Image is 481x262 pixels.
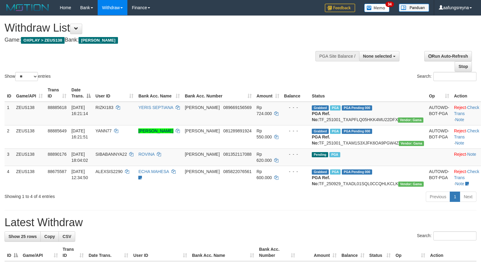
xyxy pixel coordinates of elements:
[136,84,182,102] th: Bank Acc. Name: activate to sort column ascending
[14,166,45,189] td: ZEUS138
[325,4,355,12] img: Feedback.jpg
[367,244,393,261] th: Status: activate to sort column ascending
[426,192,450,202] a: Previous
[79,37,118,44] span: [PERSON_NAME]
[96,169,123,174] span: ALEXSIS2290
[339,244,367,261] th: Balance: activate to sort column ascending
[5,191,196,199] div: Showing 1 to 4 of 4 entries
[312,111,330,122] b: PGA Ref. No:
[417,231,476,240] label: Search:
[257,169,272,180] span: Rp 600.000
[5,84,14,102] th: ID
[399,141,424,146] span: Vendor URL: https://trx31.1velocity.biz
[48,169,66,174] span: 88675587
[385,2,394,7] span: 34
[254,84,282,102] th: Amount: activate to sort column ascending
[96,105,113,110] span: RIZKI183
[71,105,88,116] span: [DATE] 16:21:14
[138,169,169,174] a: ECHA MAHESA
[96,152,127,157] span: SIBABANNYA22
[398,117,423,123] span: Vendor URL: https://trx31.1velocity.biz
[315,51,359,61] div: PGA Site Balance /
[5,125,14,148] td: 2
[257,128,272,139] span: Rp 550.000
[426,166,452,189] td: AUTOWD-BOT-PGA
[312,129,329,134] span: Grabbed
[71,128,88,139] span: [DATE] 16:21:51
[44,234,55,239] span: Copy
[86,244,131,261] th: Date Trans.: activate to sort column ascending
[185,128,220,133] span: [PERSON_NAME]
[450,192,460,202] a: 1
[93,84,136,102] th: User ID: activate to sort column ascending
[417,72,476,81] label: Search:
[62,234,71,239] span: CSV
[359,51,399,61] button: None selected
[426,84,452,102] th: Op: activate to sort column ascending
[257,152,272,163] span: Rp 620.000
[455,181,464,186] a: Note
[342,129,372,134] span: PGA Pending
[455,141,464,145] a: Note
[5,22,314,34] h1: Withdraw List
[454,128,466,133] a: Reject
[312,134,330,145] b: PGA Ref. No:
[5,216,476,229] h1: Latest Withdraw
[433,231,476,240] input: Search:
[329,152,340,157] span: Marked by aafanarl
[96,128,112,133] span: YANN77
[20,244,60,261] th: Game/API: activate to sort column ascending
[131,244,190,261] th: User ID: activate to sort column ascending
[282,84,310,102] th: Balance
[138,152,154,157] a: ROVINA
[284,104,307,111] div: - - -
[330,105,341,111] span: Marked by aafanarl
[467,152,476,157] a: Note
[5,166,14,189] td: 4
[363,54,392,59] span: None selected
[284,128,307,134] div: - - -
[14,125,45,148] td: ZEUS138
[5,231,41,242] a: Show 25 rows
[309,84,426,102] th: Status
[48,128,66,133] span: 88885649
[71,169,88,180] span: [DATE] 12:34:50
[182,84,254,102] th: Bank Acc. Number: activate to sort column ascending
[309,166,426,189] td: TF_250929_TXADL01SQL0CCQHLKCLK
[454,105,466,110] a: Reject
[5,3,51,12] img: MOTION_logo.png
[312,169,329,175] span: Grabbed
[284,168,307,175] div: - - -
[8,234,37,239] span: Show 25 rows
[399,4,429,12] img: panduan.png
[185,105,220,110] span: [PERSON_NAME]
[40,231,59,242] a: Copy
[428,244,476,261] th: Action
[455,61,472,72] a: Stop
[398,182,424,187] span: Vendor URL: https://trx31.1velocity.biz
[342,169,372,175] span: PGA Pending
[59,231,75,242] a: CSV
[14,148,45,166] td: ZEUS138
[364,4,390,12] img: Button%20Memo.svg
[223,128,251,133] span: Copy 081289891924 to clipboard
[5,37,314,43] h4: Game: Bank:
[223,169,251,174] span: Copy 085822076561 to clipboard
[284,151,307,157] div: - - -
[21,37,65,44] span: OXPLAY > ZEUS138
[138,128,173,133] a: [PERSON_NAME]
[71,152,88,163] span: [DATE] 18:04:02
[185,169,220,174] span: [PERSON_NAME]
[426,125,452,148] td: AUTOWD-BOT-PGA
[454,128,479,139] a: Check Trans
[190,244,257,261] th: Bank Acc. Name: activate to sort column ascending
[312,105,329,111] span: Grabbed
[460,192,476,202] a: Next
[298,244,339,261] th: Amount: activate to sort column ascending
[312,175,330,186] b: PGA Ref. No:
[309,125,426,148] td: TF_251001_TXAM1S3XJFK6OA9PGW4Z
[48,152,66,157] span: 88890176
[454,105,479,116] a: Check Trans
[454,152,466,157] a: Reject
[138,105,173,110] a: YERIS SEPTIANA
